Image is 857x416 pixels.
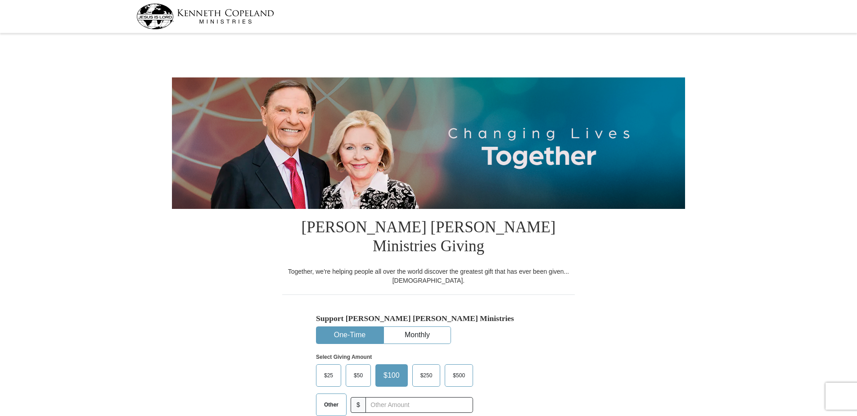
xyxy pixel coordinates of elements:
h5: Support [PERSON_NAME] [PERSON_NAME] Ministries [316,314,541,323]
h1: [PERSON_NAME] [PERSON_NAME] Ministries Giving [282,209,575,267]
span: $25 [320,369,338,382]
div: Together, we're helping people all over the world discover the greatest gift that has ever been g... [282,267,575,285]
strong: Select Giving Amount [316,354,372,360]
span: $ [351,397,366,413]
button: Monthly [384,327,451,344]
button: One-Time [316,327,383,344]
span: Other [320,398,343,411]
img: kcm-header-logo.svg [136,4,274,29]
span: $250 [416,369,437,382]
span: $500 [448,369,469,382]
input: Other Amount [365,397,473,413]
span: $50 [349,369,367,382]
span: $100 [379,369,404,382]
